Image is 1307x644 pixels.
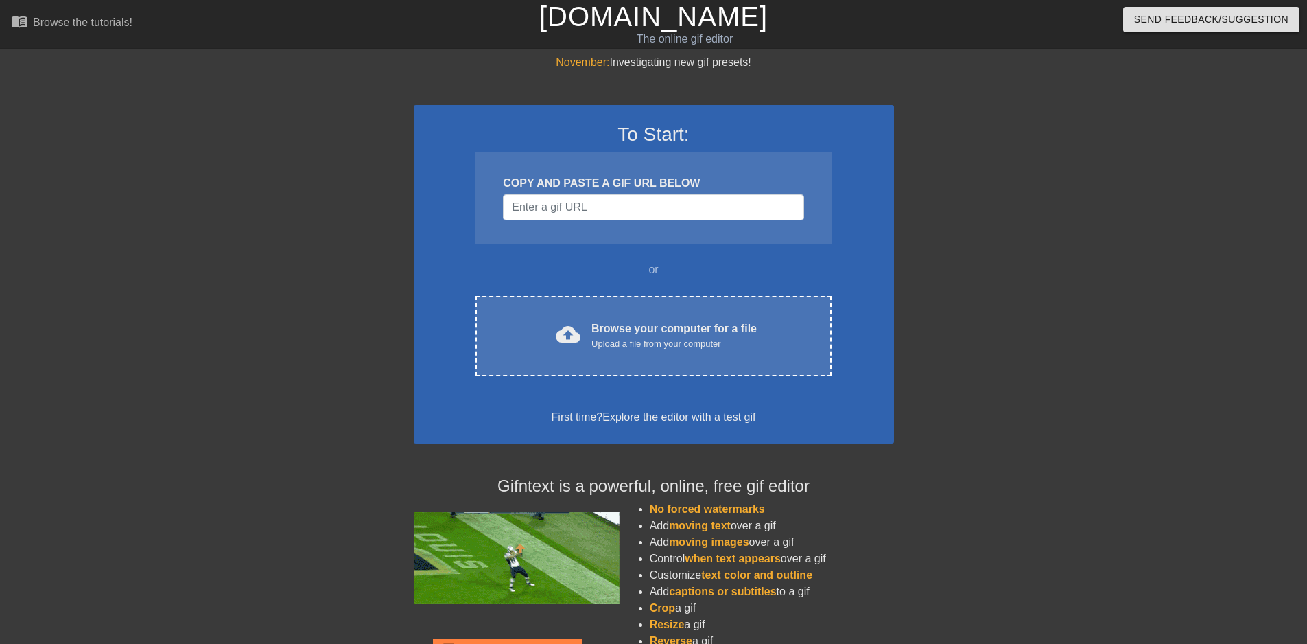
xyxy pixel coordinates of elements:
[503,194,803,220] input: Username
[11,13,132,34] a: Browse the tutorials!
[539,1,768,32] a: [DOMAIN_NAME]
[669,586,776,597] span: captions or subtitles
[650,602,675,614] span: Crop
[503,175,803,192] div: COPY AND PASTE A GIF URL BELOW
[414,512,620,604] img: football_small.gif
[669,520,731,531] span: moving text
[1123,7,1299,32] button: Send Feedback/Suggestion
[556,56,609,68] span: November:
[650,551,894,567] li: Control over a gif
[685,553,781,564] span: when text appears
[414,476,894,496] h4: Gifntext is a powerful, online, free gif editor
[33,16,132,28] div: Browse the tutorials!
[650,518,894,534] li: Add over a gif
[602,411,755,423] a: Explore the editor with a test gif
[669,536,749,548] span: moving images
[650,567,894,584] li: Customize
[443,31,927,47] div: The online gif editor
[449,262,858,278] div: or
[650,503,765,515] span: No forced watermarks
[414,54,894,71] div: Investigating new gif presets!
[432,409,876,426] div: First time?
[432,123,876,146] h3: To Start:
[11,13,27,30] span: menu_book
[556,322,580,347] span: cloud_upload
[650,617,894,633] li: a gif
[591,321,757,351] div: Browse your computer for a file
[701,569,812,581] span: text color and outline
[650,584,894,600] li: Add to a gif
[591,337,757,351] div: Upload a file from your computer
[650,600,894,617] li: a gif
[650,619,685,630] span: Resize
[650,534,894,551] li: Add over a gif
[1134,11,1288,28] span: Send Feedback/Suggestion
